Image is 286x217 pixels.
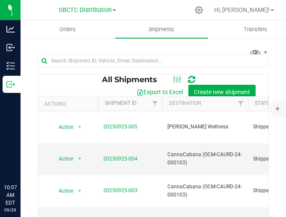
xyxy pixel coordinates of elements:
[74,121,85,133] span: select
[148,96,162,111] a: Filter
[214,6,270,13] span: Hi, [PERSON_NAME]!
[194,89,250,95] span: Create new shipment
[51,153,74,165] span: Action
[167,123,243,131] span: [PERSON_NAME] Wellness
[105,100,137,106] a: Shipment ID
[234,96,248,111] a: Filter
[9,149,34,174] iframe: Resource center
[21,21,115,39] a: Orders
[48,26,87,33] span: Orders
[115,21,209,39] a: Shipments
[59,6,112,14] span: SBCTC Distribution
[4,207,17,213] p: 09/29
[6,25,15,33] inline-svg: Analytics
[6,80,15,89] inline-svg: Outbound
[45,101,95,107] div: Actions
[194,6,204,14] div: Manage settings
[167,151,243,167] span: CannaCabana (OCM-CAURD-24-000103)
[137,26,186,33] span: Shipments
[255,100,273,106] a: Status
[103,187,137,193] a: 20250925-003
[103,124,137,130] a: 20250925-005
[6,43,15,52] inline-svg: Inbound
[232,26,279,33] span: Transfers
[102,75,166,84] span: All Shipments
[38,54,269,67] input: Search Shipment ID, Vehicle, Driver, Destination...
[162,96,248,111] th: Destination
[188,85,256,99] button: Create new shipment
[103,156,137,162] a: 20250925-004
[74,153,85,165] span: select
[167,183,243,199] span: CannaCabana (OCM-CAURD-24-000103)
[51,185,74,197] span: Action
[4,184,17,207] p: 10:07 AM EDT
[51,121,74,133] span: Action
[131,85,188,99] button: Export to Excel
[6,62,15,70] inline-svg: Inventory
[74,185,85,197] span: select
